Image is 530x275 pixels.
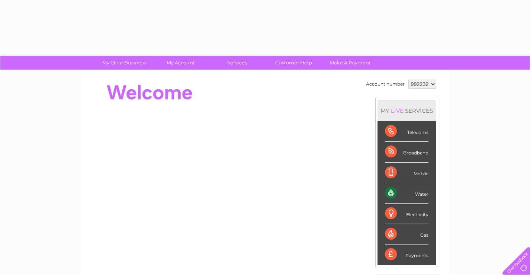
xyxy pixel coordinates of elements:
[385,142,428,162] div: Broadband
[385,204,428,224] div: Electricity
[378,100,436,121] div: MY SERVICES
[364,78,407,90] td: Account number
[385,163,428,183] div: Mobile
[385,183,428,204] div: Water
[385,224,428,244] div: Gas
[389,107,405,114] div: LIVE
[150,56,211,70] a: My Account
[206,56,268,70] a: Services
[93,56,155,70] a: My Clear Business
[263,56,324,70] a: Customer Help
[319,56,381,70] a: Make A Payment
[385,244,428,265] div: Payments
[385,121,428,142] div: Telecoms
